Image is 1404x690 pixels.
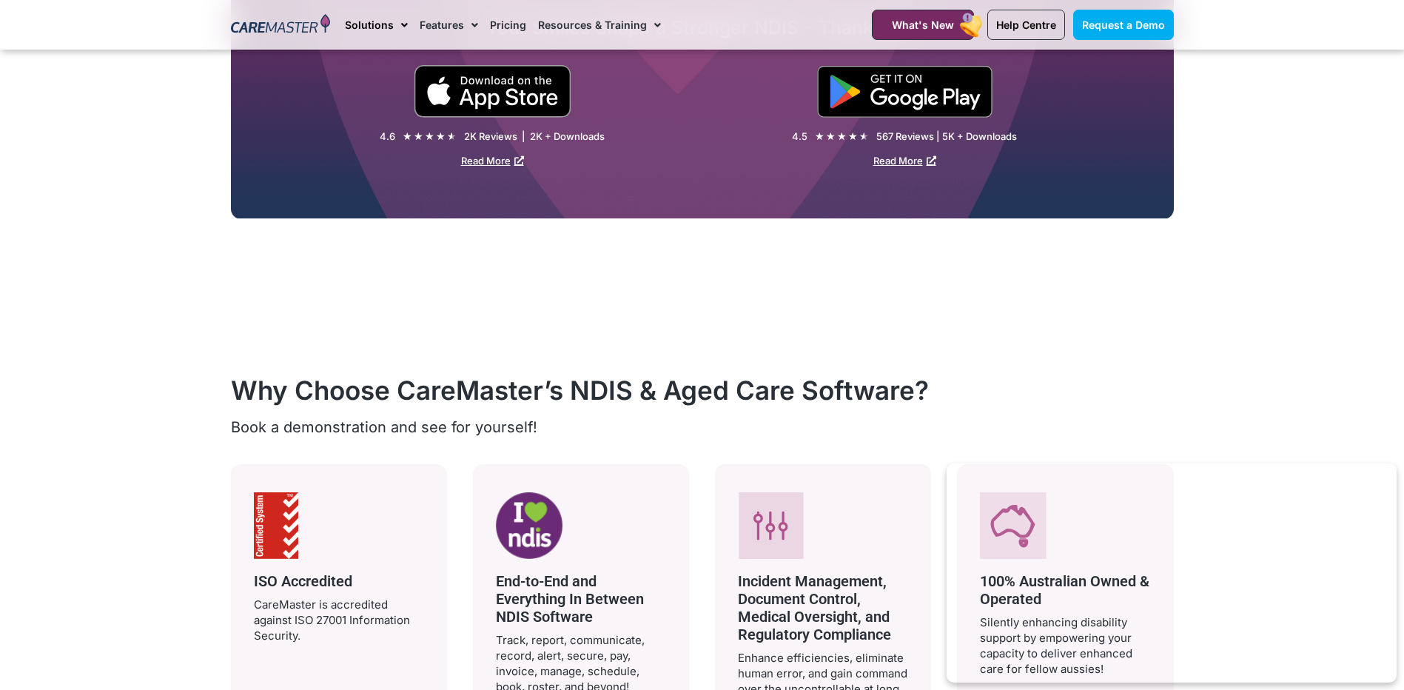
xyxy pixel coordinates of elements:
span: ISO Accredited [254,572,352,590]
a: What's New [872,10,974,40]
a: Help Centre [987,10,1065,40]
i: ★ [826,129,836,144]
iframe: Popup CTA [947,463,1397,683]
i: ★ [447,129,457,144]
div: 567 Reviews | 5K + Downloads [876,130,1017,143]
i: ★ [403,129,412,144]
div: 4.6 [380,130,395,143]
span: Incident Management, Document Control, Medical Oversight, and Regulatory Compliance [738,572,891,643]
i: ★ [848,129,858,144]
i: ★ [414,129,423,144]
img: small black download on the apple app store button. [414,65,571,118]
h2: Why Choose CareMaster’s NDIS & Aged Care Software? [231,375,1174,406]
div: 2K Reviews | 2K + Downloads [464,130,605,143]
span: End-to-End and Everything In Between NDIS Software [496,572,644,626]
a: Request a Demo [1073,10,1174,40]
img: "Get is on" Black Google play button. [817,66,992,118]
i: ★ [859,129,869,144]
p: CareMaster is accredited against ISO 27001 Information Security. [254,597,424,643]
span: Request a Demo [1082,19,1165,31]
i: ★ [815,129,824,144]
i: ★ [837,129,847,144]
i: ★ [425,129,434,144]
div: 4.5 [792,130,807,143]
a: Read More [873,155,936,167]
span: What's New [892,19,954,31]
a: Read More [461,155,524,167]
div: 4.5/5 [815,129,869,144]
div: 4.5/5 [403,129,457,144]
img: CareMaster Logo [231,14,331,36]
span: Book a demonstration and see for yourself! [231,418,537,436]
i: ★ [436,129,446,144]
span: Help Centre [996,19,1056,31]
